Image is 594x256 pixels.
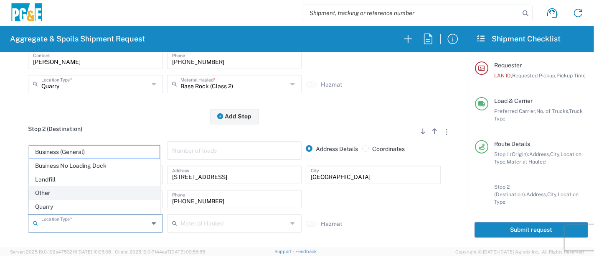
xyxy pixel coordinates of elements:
span: Stop 2 (Destination) [28,125,82,132]
h2: Shipment Checklist [476,34,561,44]
label: Coordinates [362,145,405,153]
span: No. of Trucks, [536,108,569,114]
input: Shipment, tracking or reference number [303,5,520,21]
a: Feedback [295,249,317,254]
span: Requested Pickup, [512,72,556,79]
label: Address Details [306,145,358,153]
span: Stop 2 (Destination): [494,184,526,197]
a: Support [274,249,295,254]
img: pge [10,3,43,23]
span: LAN ID, [494,72,512,79]
span: Quarry [29,200,160,213]
span: City, [547,191,558,197]
span: Server: 2025.19.0-192a4753216 [10,249,111,254]
span: City, [550,151,561,157]
span: Business No Loading Dock [29,159,160,172]
button: Submit request [475,222,588,238]
span: [DATE] 09:58:55 [170,249,205,254]
span: Preferred Carrier, [494,108,536,114]
span: Client: 2025.19.0-7f44ea7 [115,249,205,254]
span: [DATE] 10:05:38 [77,249,111,254]
span: Address, [526,191,547,197]
label: Hazmat [321,220,342,228]
h2: Aggregate & Spoils Shipment Request [10,34,145,44]
span: Business (General) [29,146,160,159]
span: Other [29,187,160,200]
label: Hazmat [321,81,342,88]
span: Address, [529,151,550,157]
span: Requester [494,62,522,69]
span: Stop 1 (Origin): [494,151,529,157]
span: Copyright © [DATE]-[DATE] Agistix Inc., All Rights Reserved [455,248,584,256]
button: Add Stop [210,109,259,124]
span: Pickup Time [556,72,586,79]
span: Load & Carrier [494,97,533,104]
span: Route Details [494,141,530,147]
span: Material Hauled [507,159,546,165]
span: Landfill [29,173,160,186]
